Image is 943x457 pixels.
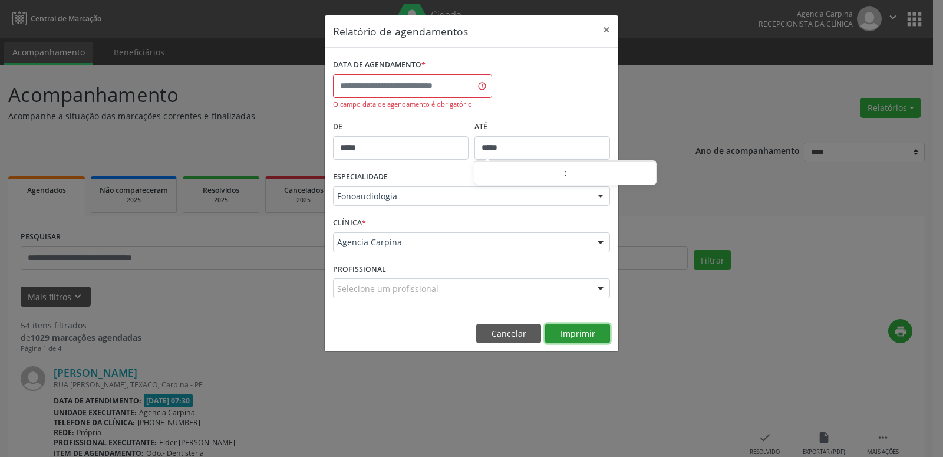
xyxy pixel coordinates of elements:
[476,324,541,344] button: Cancelar
[545,324,610,344] button: Imprimir
[567,162,656,186] input: Minute
[333,24,468,39] h5: Relatório de agendamentos
[337,236,586,248] span: Agencia Carpina
[337,190,586,202] span: Fonoaudiologia
[333,56,426,74] label: DATA DE AGENDAMENTO
[333,168,388,186] label: ESPECIALIDADE
[595,15,618,44] button: Close
[337,282,438,295] span: Selecione um profissional
[333,261,386,279] label: PROFISSIONAL
[333,214,366,232] label: CLÍNICA
[333,100,492,110] div: O campo data de agendamento é obrigatório
[474,162,563,186] input: Hour
[474,118,610,136] label: ATÉ
[563,161,567,185] span: :
[333,118,469,136] label: De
